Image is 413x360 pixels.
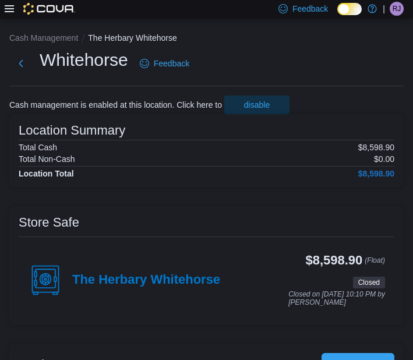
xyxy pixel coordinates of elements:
a: Feedback [135,52,194,75]
span: Closed [358,277,380,288]
span: RJ [393,2,401,16]
span: disable [244,99,270,111]
span: Feedback [292,3,328,15]
span: Feedback [154,58,189,69]
p: $0.00 [374,154,394,164]
p: Closed on [DATE] 10:10 PM by [PERSON_NAME] [288,291,385,306]
h3: Store Safe [19,216,79,230]
h6: Total Non-Cash [19,154,75,164]
nav: An example of EuiBreadcrumbs [9,32,404,46]
img: Cova [23,3,75,15]
h4: $8,598.90 [358,169,394,178]
h1: Whitehorse [40,48,128,72]
h6: Total Cash [19,143,57,152]
input: Dark Mode [337,3,362,15]
p: | [383,2,385,16]
h4: Location Total [19,169,74,178]
h3: $8,598.90 [306,253,363,267]
button: The Herbary Whitehorse [88,33,177,43]
p: $8,598.90 [358,143,394,152]
button: Cash Management [9,33,78,43]
h3: Location Summary [19,123,125,137]
span: Dark Mode [337,15,338,16]
div: Rohit Janotra [390,2,404,16]
h4: The Herbary Whitehorse [72,273,220,288]
p: (Float) [365,253,385,274]
span: Closed [353,277,385,288]
button: disable [224,96,290,114]
button: Next [9,52,33,75]
p: Cash management is enabled at this location. Click here to [9,100,222,110]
